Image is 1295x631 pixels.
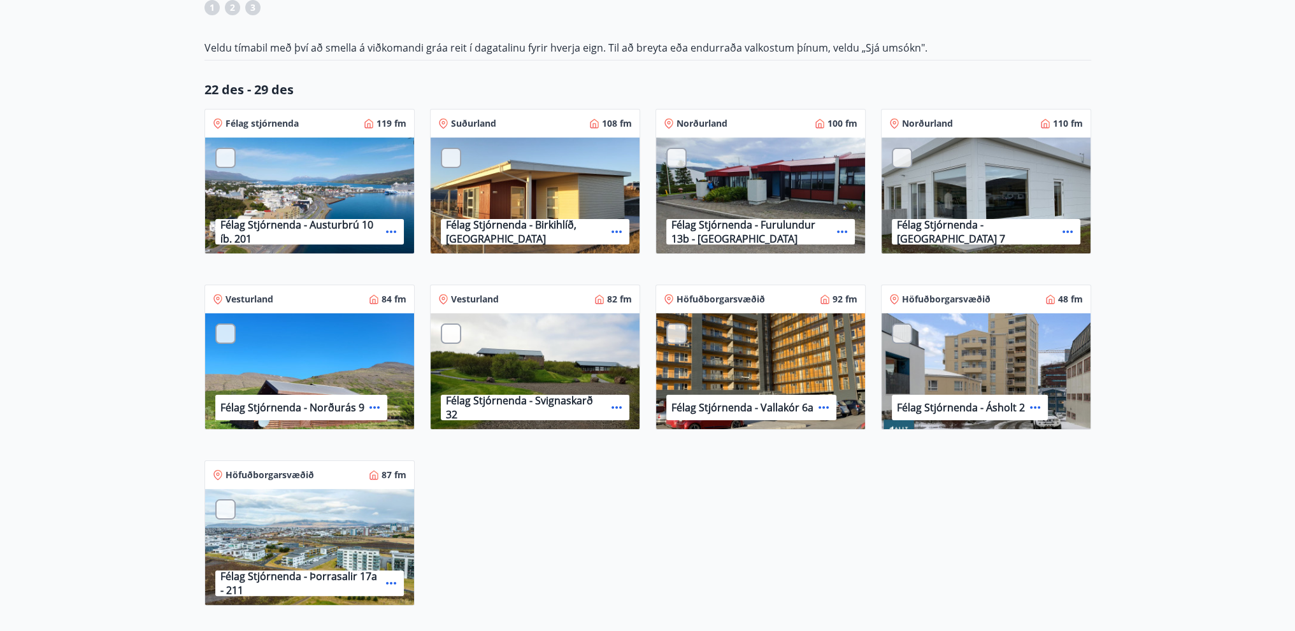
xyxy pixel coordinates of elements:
[382,469,406,481] p: 87 fm
[205,313,414,430] img: Paella dish
[833,293,857,306] p: 92 fm
[676,293,765,306] p: Höfuðborgarsvæðið
[671,218,832,246] p: Félag Stjórnenda - Furulundur 13b - [GEOGRAPHIC_DATA]
[446,218,606,246] p: Félag Stjórnenda - Birkihlíð, [GEOGRAPHIC_DATA]
[656,313,865,430] img: Paella dish
[382,293,406,306] p: 84 fm
[210,1,215,14] span: 1
[902,117,953,130] p: Norðurland
[205,489,414,606] img: Paella dish
[225,293,273,306] p: Vesturland
[220,218,381,246] p: Félag Stjórnenda - Austurbrú 10 íb. 201
[897,218,1057,246] p: Félag Stjórnenda - [GEOGRAPHIC_DATA] 7
[225,117,299,130] p: Félag stjórnenda
[431,138,640,255] img: Paella dish
[882,138,1091,255] img: Paella dish
[1058,293,1083,306] p: 48 fm
[451,293,499,306] p: Vesturland
[882,313,1091,430] img: Paella dish
[204,81,1091,99] p: 22 des - 29 des
[431,313,640,430] img: Paella dish
[902,293,991,306] p: Höfuðborgarsvæðið
[250,1,255,14] span: 3
[897,401,1025,415] p: Félag Stjórnenda - Ásholt 2
[676,117,727,130] p: Norðurland
[225,469,314,481] p: Höfuðborgarsvæðið
[220,569,381,597] p: Félag Stjórnenda - Þorrasalir 17a - 211
[376,117,406,130] p: 119 fm
[230,1,235,14] span: 2
[656,138,865,255] img: Paella dish
[446,393,606,422] p: Félag Stjórnenda - Svignaskarð 32
[607,293,632,306] p: 82 fm
[671,401,813,415] p: Félag Stjórnenda - Vallakór 6a
[205,138,414,255] img: Paella dish
[827,117,857,130] p: 100 fm
[220,401,364,415] p: Félag Stjórnenda - Norðurás 9
[602,117,632,130] p: 108 fm
[204,41,1091,55] p: Veldu tímabil með því að smella á viðkomandi gráa reit í dagatalinu fyrir hverja eign. Til að bre...
[451,117,496,130] p: Suðurland
[1053,117,1083,130] p: 110 fm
